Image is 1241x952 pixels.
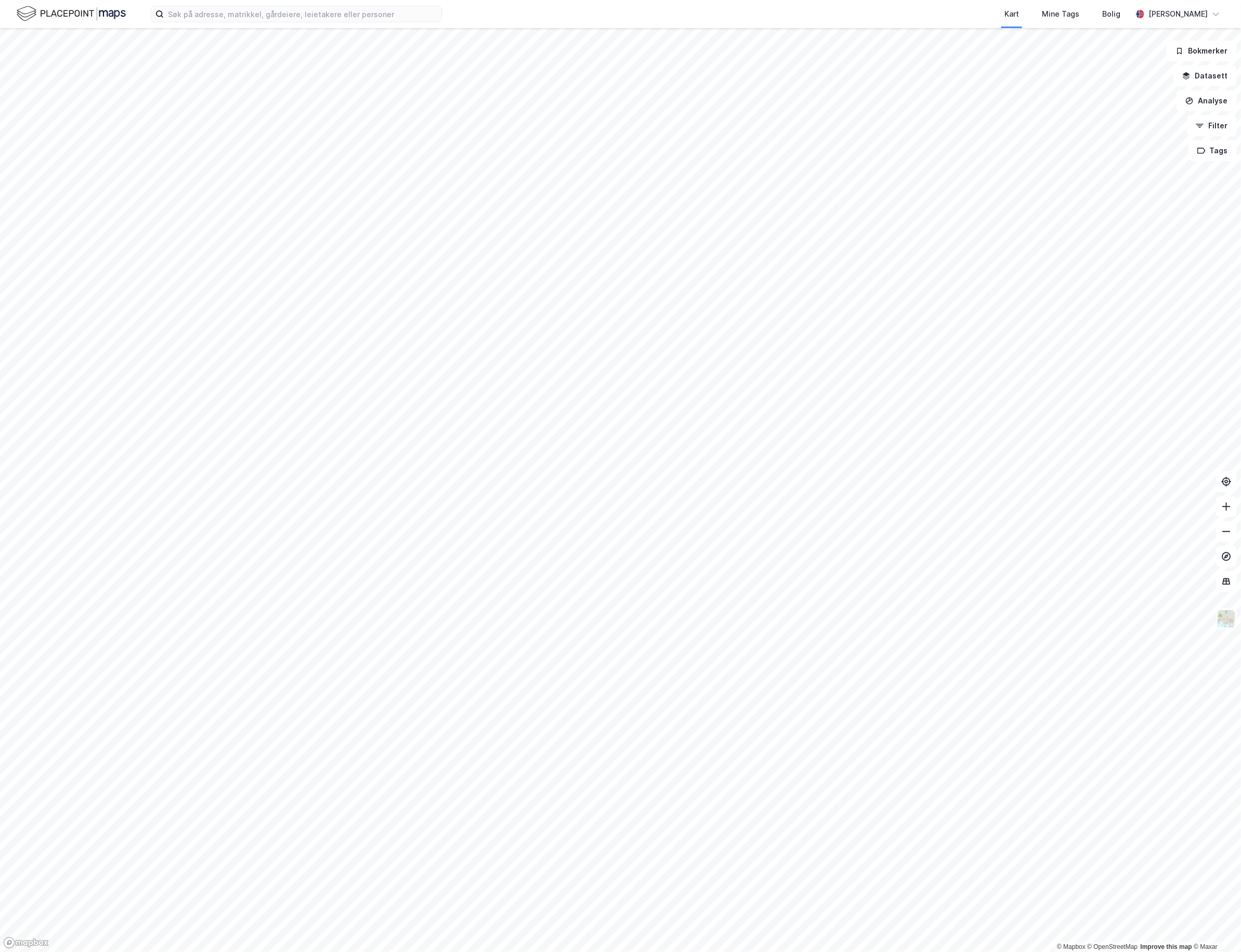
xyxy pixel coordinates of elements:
[1088,943,1138,950] a: OpenStreetMap
[1148,8,1208,20] div: [PERSON_NAME]
[3,937,49,949] a: Mapbox homepage
[1102,8,1120,20] div: Bolig
[1167,41,1237,61] button: Bokmerker
[1042,8,1079,20] div: Mine Tags
[1173,65,1237,86] button: Datasett
[17,5,126,23] img: logo.f888ab2527a4732fd821a326f86c7f29.svg
[1004,8,1019,20] div: Kart
[1217,609,1236,629] img: Z
[1189,902,1241,952] iframe: Chat Widget
[1187,115,1237,136] button: Filter
[1189,902,1241,952] div: Kontrollprogram for chat
[1141,943,1192,950] a: Improve this map
[164,6,441,22] input: Søk på adresse, matrikkel, gårdeiere, leietakere eller personer
[1057,943,1086,950] a: Mapbox
[1177,90,1237,111] button: Analyse
[1188,140,1237,161] button: Tags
